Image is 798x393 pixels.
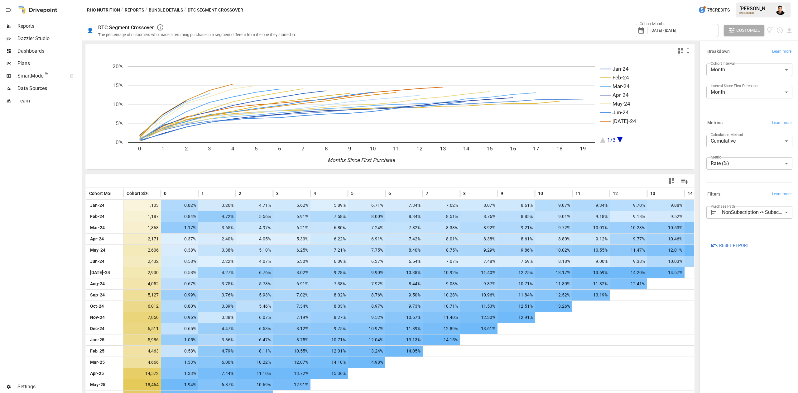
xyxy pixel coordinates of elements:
[239,200,272,211] span: 4.71%
[504,189,512,198] button: Sort
[650,245,683,256] span: 12.01%
[208,145,211,152] text: 3
[426,278,459,289] span: 9.03%
[711,132,743,137] label: Calculation Method
[650,234,683,244] span: 10.46%
[466,189,475,198] button: Sort
[239,245,272,256] span: 5.10%
[739,12,772,14] div: Rho Nutrition
[161,145,165,152] text: 1
[706,86,792,98] div: Month
[706,240,753,251] button: Reset Report
[239,256,272,267] span: 4.07%
[613,83,630,89] text: Mar-24
[201,301,234,312] span: 3.89%
[127,222,160,233] span: 1,368
[278,145,281,152] text: 6
[463,290,496,301] span: 10.96%
[487,145,493,152] text: 15
[314,278,347,289] span: 7.38%
[314,190,316,196] span: 4
[276,234,309,244] span: 5.30%
[116,139,123,145] text: 0%
[127,301,160,312] span: 6,012
[89,245,120,256] span: May-24
[767,25,774,36] button: View documentation
[17,35,80,42] span: Dazzler Studio
[201,256,234,267] span: 2.22%
[607,137,616,143] text: 1/3
[164,312,197,323] span: 0.96%
[711,204,735,209] label: Purchase Path
[116,120,123,126] text: 5%
[650,190,655,196] span: 13
[314,312,347,323] span: 8.27%
[538,256,571,267] span: 8.18%
[613,256,646,267] span: 9.38%
[201,234,234,244] span: 2.40%
[656,189,665,198] button: Sort
[201,245,234,256] span: 3.38%
[613,234,646,244] span: 9.77%
[613,278,646,289] span: 12.41%
[314,200,347,211] span: 5.89%
[149,189,158,198] button: Sort
[426,200,459,211] span: 7.62%
[314,323,347,334] span: 9.75%
[618,189,627,198] button: Sort
[89,301,120,312] span: Oct-24
[706,135,792,147] div: Cumulative
[678,174,692,188] button: Manage Columns
[164,323,197,334] span: 0.65%
[707,6,730,14] span: 75 Credits
[688,234,721,244] span: 10.92%
[276,211,309,222] span: 6.91%
[575,200,608,211] span: 9.34%
[17,60,80,67] span: Plans
[613,92,629,98] text: Apr-24
[86,57,685,169] svg: A chart.
[127,211,160,222] span: 1,187
[688,245,721,256] span: 12.74%
[388,312,421,323] span: 10.67%
[201,200,234,211] span: 3.26%
[707,120,723,126] h6: Metrics
[164,190,166,196] span: 0
[538,301,571,312] span: 13.26%
[239,211,272,222] span: 5.56%
[388,234,421,244] span: 7.42%
[426,222,459,233] span: 8.33%
[98,32,296,37] div: The percentage of customers who made a returning purchase in a segment different from the one the...
[351,211,384,222] span: 8.00%
[711,154,721,160] label: Metric
[125,6,144,14] button: Reports
[463,145,469,152] text: 14
[426,245,459,256] span: 8.75%
[538,267,571,278] span: 13.17%
[89,312,120,323] span: Nov-24
[351,312,384,323] span: 9.52%
[239,312,272,323] span: 6.07%
[89,290,120,301] span: Sep-24
[317,189,325,198] button: Sort
[17,47,80,55] span: Dashboards
[388,245,421,256] span: 8.40%
[89,190,117,196] span: Cohort Month
[772,191,791,197] span: Learn more
[688,222,721,233] span: 11.48%
[17,22,80,30] span: Reports
[279,189,288,198] button: Sort
[416,145,423,152] text: 12
[276,267,309,278] span: 8.02%
[239,190,241,196] span: 2
[426,256,459,267] span: 7.07%
[314,290,347,301] span: 8.02%
[164,301,197,312] span: 0.80%
[127,290,160,301] span: 5,127
[463,256,496,267] span: 7.48%
[314,211,347,222] span: 7.58%
[463,301,496,312] span: 11.53%
[276,278,309,289] span: 6.91%
[501,312,534,323] span: 12.91%
[651,28,676,33] span: [DATE] - [DATE]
